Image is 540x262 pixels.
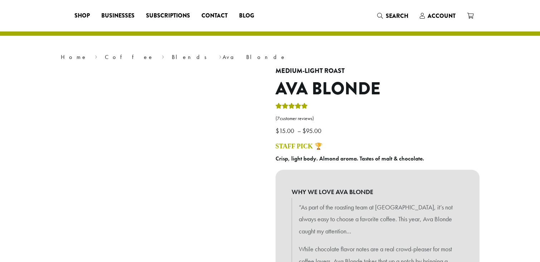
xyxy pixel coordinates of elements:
[276,127,279,135] span: $
[371,10,414,22] a: Search
[276,127,296,135] bdi: 15.00
[276,79,480,99] h1: Ava Blonde
[105,53,154,61] a: Coffee
[74,11,90,20] span: Shop
[239,11,254,20] span: Blog
[95,50,97,61] span: ›
[428,12,456,20] span: Account
[276,143,322,150] a: STAFF PICK 🏆
[297,127,301,135] span: –
[299,201,456,237] p: “As part of the roasting team at [GEOGRAPHIC_DATA], it’s not always easy to choose a favorite cof...
[162,50,164,61] span: ›
[277,115,280,122] span: 7
[101,11,135,20] span: Businesses
[61,53,480,61] nav: Breadcrumb
[146,11,190,20] span: Subscriptions
[292,186,463,198] b: WHY WE LOVE AVA BLONDE
[302,127,306,135] span: $
[276,102,308,113] div: Rated 5.00 out of 5
[276,67,480,75] h4: Medium-Light Roast
[302,127,323,135] bdi: 95.00
[276,155,424,162] b: Crisp, light body. Almond aroma. Tastes of malt & chocolate.
[219,50,222,61] span: ›
[69,10,96,21] a: Shop
[61,53,87,61] a: Home
[172,53,211,61] a: Blends
[386,12,408,20] span: Search
[201,11,228,20] span: Contact
[276,115,480,122] a: (7customer reviews)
